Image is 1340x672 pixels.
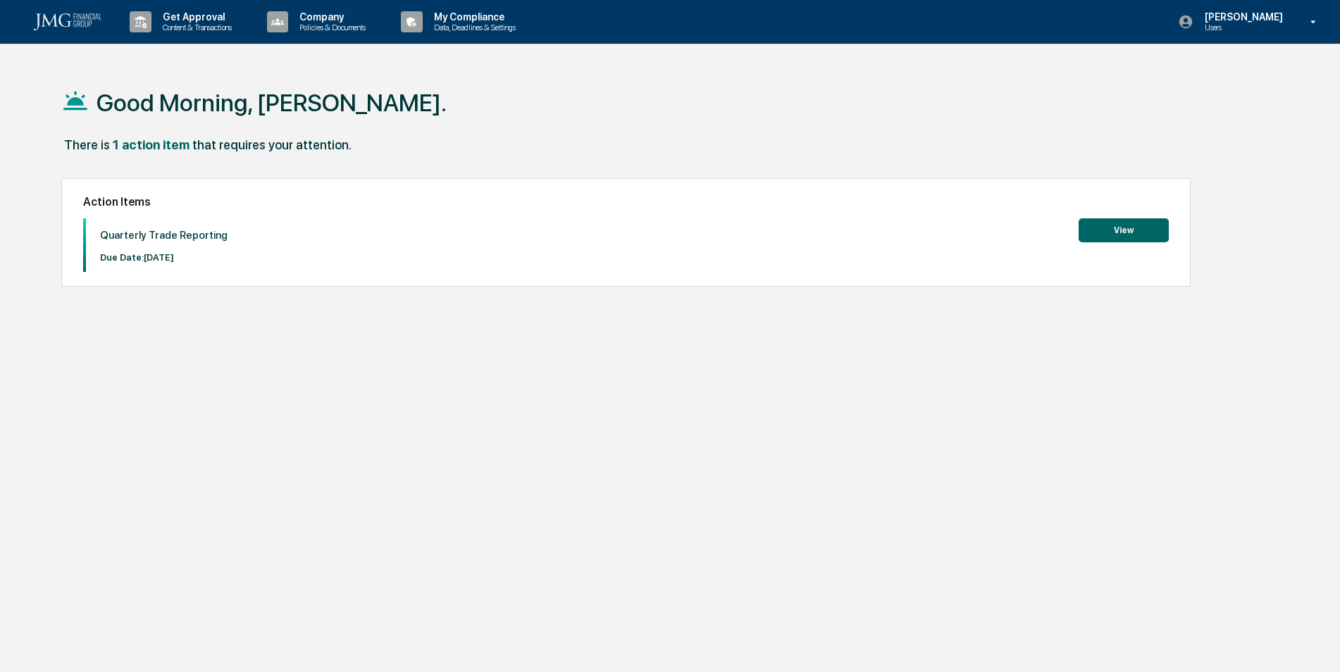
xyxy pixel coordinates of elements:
p: Get Approval [151,11,239,23]
a: View [1079,223,1169,236]
p: Content & Transactions [151,23,239,32]
p: Company [288,11,373,23]
p: [PERSON_NAME] [1193,11,1290,23]
div: There is [64,137,110,152]
p: Policies & Documents [288,23,373,32]
div: that requires your attention. [192,137,352,152]
button: View [1079,218,1169,242]
p: Users [1193,23,1290,32]
p: Data, Deadlines & Settings [423,23,523,32]
p: My Compliance [423,11,523,23]
h2: Action Items [83,195,1169,209]
h1: Good Morning, [PERSON_NAME]. [97,89,447,117]
div: 1 action item [113,137,190,152]
p: Quarterly Trade Reporting [100,229,228,242]
p: Due Date: [DATE] [100,252,228,263]
img: logo [34,13,101,30]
